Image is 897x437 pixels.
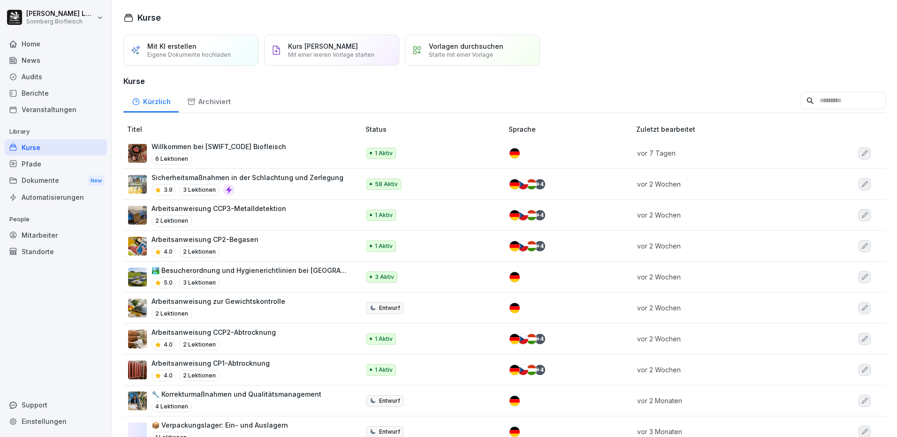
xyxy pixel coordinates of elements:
p: Sonnberg Biofleisch [26,18,95,25]
p: Kurs [PERSON_NAME] [288,42,358,50]
p: Arbeitsanweisung CP2-Begasen [152,234,258,244]
p: 🏞️ Besucherordnung und Hygienerichtlinien bei [GEOGRAPHIC_DATA] [152,265,350,275]
p: Entwurf [379,304,400,312]
img: de.svg [509,427,520,437]
div: + 4 [535,365,545,375]
img: de.svg [509,148,520,158]
div: + 4 [535,241,545,251]
div: Home [5,36,107,52]
img: de.svg [509,272,520,282]
p: Sprache [509,124,632,134]
p: Mit KI erstellen [147,42,197,50]
p: 2 Lektionen [179,370,220,381]
p: vor 7 Tagen [637,148,811,158]
p: vor 2 Wochen [637,365,811,375]
img: hu.svg [526,334,537,344]
p: Arbeitsanweisung CCP3-Metalldetektion [152,203,286,213]
a: Pfade [5,156,107,172]
img: cz.svg [518,334,528,344]
img: hu.svg [526,241,537,251]
img: gfrt4v3ftnksrv5de50xy3ff.png [128,299,147,317]
a: Mitarbeiter [5,227,107,243]
div: Kürzlich [123,89,179,113]
p: vor 2 Wochen [637,303,811,313]
a: Standorte [5,243,107,260]
p: 5.0 [164,279,173,287]
p: 📦 Verpackungslager: Ein- und Auslagern [152,420,288,430]
p: 3 Lektionen [179,184,220,196]
p: 2 Lektionen [152,215,192,226]
img: hu.svg [526,179,537,189]
p: 4.0 [164,340,173,349]
img: roi77fylcwzaflh0hwjmpm1w.png [128,268,147,286]
a: Einstellungen [5,413,107,429]
img: mphigpm8jrcai41dtx68as7p.png [128,361,147,379]
img: bg9xlr7342z5nsf7ao8e1prm.png [128,175,147,194]
p: Sicherheitsmaßnahmen in der Schlachtung und Zerlegung [152,173,343,182]
p: 1 Aktiv [375,335,393,343]
p: Entwurf [379,397,400,405]
img: de.svg [509,241,520,251]
img: de.svg [509,396,520,406]
img: d4g3ucugs9wd5ibohranwvgh.png [128,392,147,410]
img: de.svg [509,303,520,313]
p: 🔧 Korrekturmaßnahmen und Qualitätsmanagement [152,389,321,399]
p: People [5,212,107,227]
a: Audits [5,68,107,85]
img: de.svg [509,334,520,344]
p: Mit einer leeren Vorlage starten [288,51,374,58]
p: 3 Lektionen [179,277,220,288]
p: 1 Aktiv [375,366,393,374]
p: Willkommen bei [SWIFT_CODE] Biofleisch [152,142,286,151]
div: New [88,175,104,186]
a: Berichte [5,85,107,101]
p: Entwurf [379,428,400,436]
p: 1 Aktiv [375,242,393,250]
img: cz.svg [518,179,528,189]
p: vor 2 Wochen [637,179,811,189]
img: de.svg [509,210,520,220]
a: DokumenteNew [5,172,107,189]
img: pb7on1m2g7igak9wb3620wd1.png [128,206,147,225]
p: 4 Lektionen [152,401,192,412]
p: [PERSON_NAME] Lumetsberger [26,10,95,18]
h3: Kurse [123,75,886,87]
p: Titel [127,124,362,134]
a: Archiviert [179,89,239,113]
img: hu.svg [526,365,537,375]
p: Arbeitsanweisung CP1-Abtrocknung [152,358,270,368]
p: 1 Aktiv [375,211,393,219]
p: 3.9 [164,186,173,194]
img: cz.svg [518,365,528,375]
p: Starte mit einer Vorlage [429,51,493,58]
div: Dokumente [5,172,107,189]
p: vor 3 Monaten [637,427,811,437]
p: Arbeitsanweisung CCP2-Abtrocknung [152,327,276,337]
p: vor 2 Wochen [637,272,811,282]
div: Veranstaltungen [5,101,107,118]
p: 3 Aktiv [375,273,394,281]
div: Support [5,397,107,413]
p: 2 Lektionen [152,308,192,319]
a: Kurse [5,139,107,156]
img: hj9o9v8kzxvzc93uvlzx86ct.png [128,237,147,256]
p: 2 Lektionen [179,339,220,350]
p: Vorlagen durchsuchen [429,42,503,50]
p: vor 2 Wochen [637,241,811,251]
div: + 4 [535,334,545,344]
p: 1 Aktiv [375,149,393,158]
p: vor 2 Monaten [637,396,811,406]
p: Zuletzt bearbeitet [636,124,822,134]
img: cz.svg [518,241,528,251]
a: News [5,52,107,68]
p: 4.0 [164,371,173,380]
p: 6 Lektionen [152,153,192,165]
div: Automatisierungen [5,189,107,205]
